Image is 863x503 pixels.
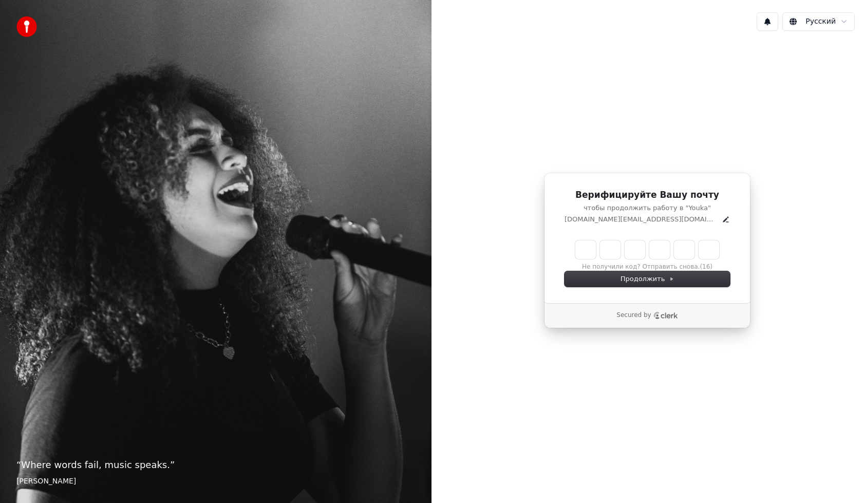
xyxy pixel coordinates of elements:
[16,476,415,487] footer: [PERSON_NAME]
[16,16,37,37] img: youka
[16,458,415,472] p: “ Where words fail, music speaks. ”
[565,271,730,287] button: Продолжить
[653,312,678,319] a: Clerk logo
[575,240,719,259] input: Enter verification code
[616,311,651,320] p: Secured by
[722,215,730,223] button: Edit
[565,203,730,213] p: чтобы продолжить работу в "Youka"
[565,215,718,224] p: [DOMAIN_NAME][EMAIL_ADDRESS][DOMAIN_NAME]
[621,274,674,284] span: Продолжить
[565,189,730,201] h1: Верифицируйте Вашу почту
